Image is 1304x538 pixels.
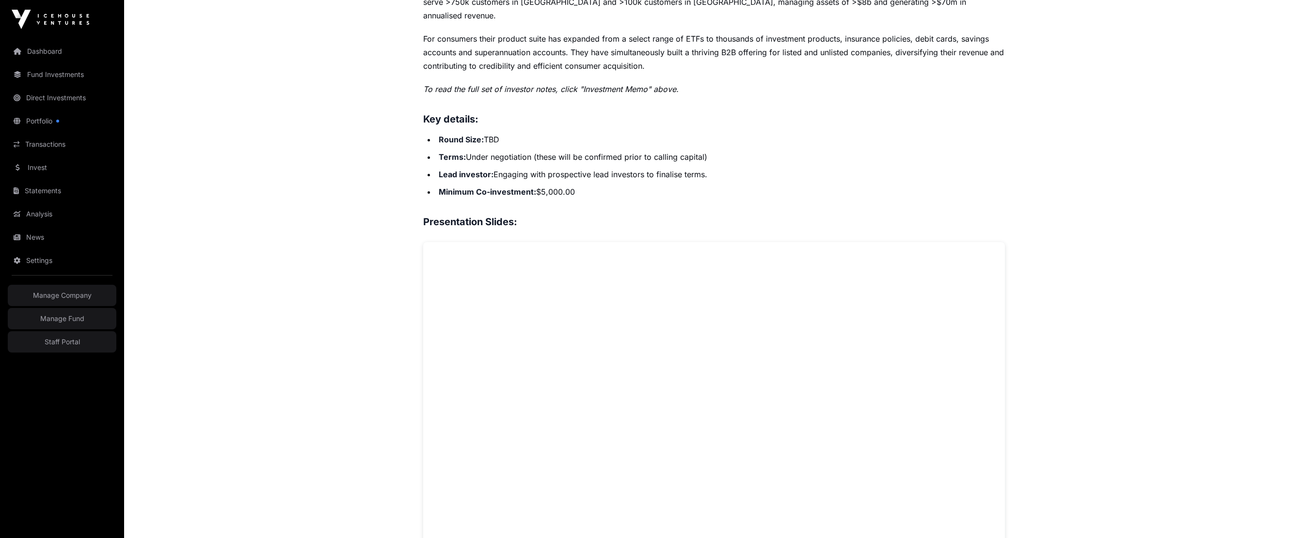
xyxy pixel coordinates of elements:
h3: Key details: [423,111,1005,127]
a: Fund Investments [8,64,116,85]
li: $5,000.00 [436,185,1005,199]
img: Icehouse Ventures Logo [12,10,89,29]
li: Under negotiation (these will be confirmed prior to calling capital) [436,150,1005,164]
a: Dashboard [8,41,116,62]
strong: : [491,169,493,179]
a: Invest [8,157,116,178]
a: Statements [8,180,116,201]
a: Transactions [8,134,116,155]
strong: Round Size: [439,135,484,144]
a: News [8,227,116,248]
strong: Lead investor [439,169,491,179]
strong: Minimum Co-investment: [439,187,536,197]
em: To read the full set of investor notes, click "Investment Memo" above. [423,84,679,94]
a: Portfolio [8,110,116,132]
h3: Presentation Slides: [423,214,1005,230]
a: Manage Fund [8,308,116,329]
iframe: Chat Widget [1256,492,1304,538]
a: Settings [8,250,116,271]
a: Manage Company [8,285,116,306]
li: TBD [436,133,1005,146]
li: Engaging with prospective lead investors to finalise terms. [436,168,1005,181]
a: Staff Portal [8,331,116,353]
a: Direct Investments [8,87,116,108]
p: For consumers their product suite has expanded from a select range of ETFs to thousands of invest... [423,32,1005,73]
a: Analysis [8,203,116,225]
strong: Terms: [439,152,466,162]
